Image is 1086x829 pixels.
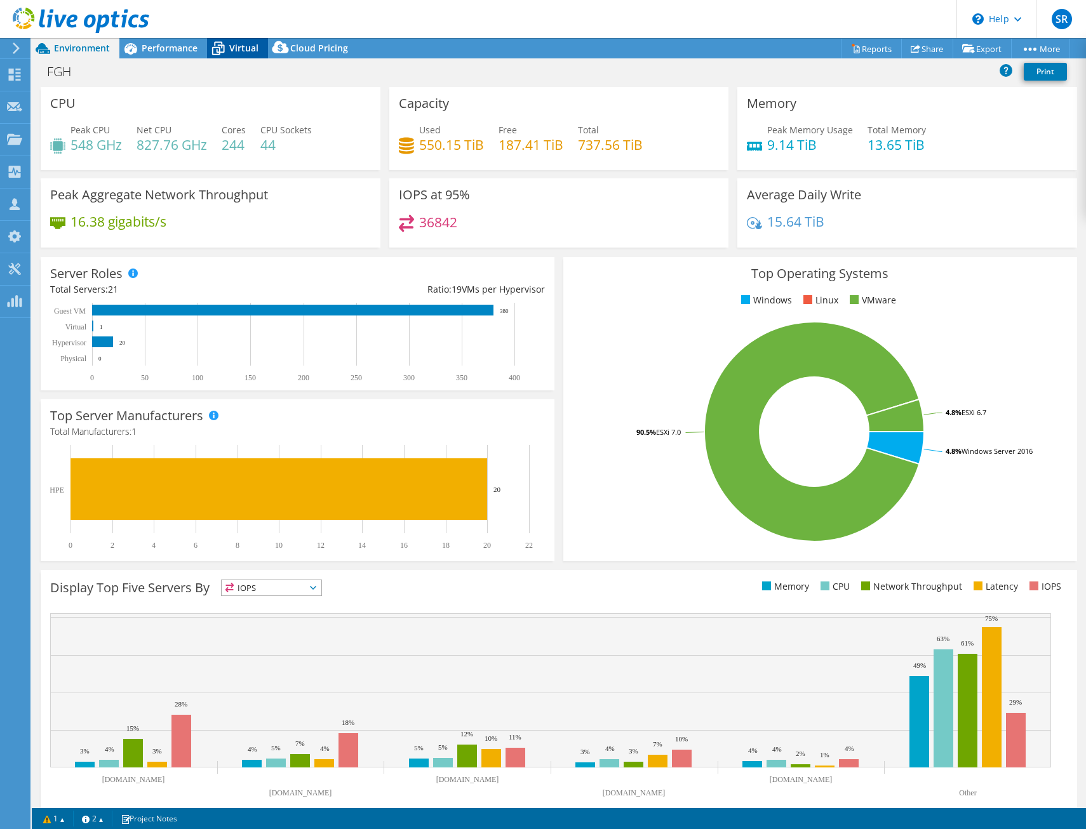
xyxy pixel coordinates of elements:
span: 1 [131,425,137,437]
text: Physical [60,354,86,363]
h4: 13.65 TiB [868,138,926,152]
span: 21 [108,283,118,295]
text: 5% [438,743,448,751]
a: More [1011,39,1070,58]
text: 61% [961,639,974,647]
h4: 827.76 GHz [137,138,207,152]
h4: 9.14 TiB [767,138,853,152]
h4: 244 [222,138,246,152]
text: 10 [275,541,283,550]
text: 4% [748,746,758,754]
text: 6 [194,541,198,550]
span: CPU Sockets [260,124,312,136]
h1: FGH [41,65,91,79]
text: 200 [298,373,309,382]
span: Free [499,124,517,136]
text: 29% [1009,698,1022,706]
li: IOPS [1026,580,1061,594]
h4: 550.15 TiB [419,138,484,152]
text: [DOMAIN_NAME] [102,775,165,784]
text: 2% [796,750,805,757]
div: Ratio: VMs per Hypervisor [297,282,544,296]
h4: Total Manufacturers: [50,425,545,439]
text: 4% [320,745,330,752]
text: 20 [119,340,126,346]
text: 7% [653,740,662,748]
text: [DOMAIN_NAME] [436,775,499,784]
h3: IOPS at 95% [399,188,470,202]
text: 28% [175,700,187,708]
h3: Memory [747,96,796,110]
tspan: 4.8% [946,408,962,417]
text: 4% [105,745,114,753]
text: 3% [580,748,590,755]
text: 18 [442,541,450,550]
tspan: ESXi 6.7 [962,408,986,417]
text: 4% [772,745,782,753]
a: Project Notes [112,811,186,826]
h4: 44 [260,138,312,152]
text: 8 [236,541,239,550]
span: Net CPU [137,124,171,136]
text: 3% [629,747,638,755]
span: Total Memory [868,124,926,136]
h4: 36842 [419,215,457,229]
text: Guest VM [54,307,86,315]
a: Export [953,39,1012,58]
h4: 16.38 gigabits/s [70,215,166,229]
text: 11% [509,733,521,741]
span: Performance [142,42,198,54]
text: 14 [358,541,366,550]
text: 0 [90,373,94,382]
text: 250 [351,373,362,382]
text: 5% [271,744,281,752]
text: 350 [456,373,467,382]
li: VMware [847,293,896,307]
svg: \n [972,13,984,25]
span: Peak Memory Usage [767,124,853,136]
text: 1 [100,324,103,330]
h4: 737.56 TiB [578,138,643,152]
text: [DOMAIN_NAME] [269,788,332,797]
text: 100 [192,373,203,382]
h3: CPU [50,96,76,110]
span: Peak CPU [70,124,110,136]
h4: 15.64 TiB [767,215,824,229]
h3: Server Roles [50,267,123,281]
a: Share [901,39,953,58]
text: 1% [820,751,829,759]
tspan: Windows Server 2016 [962,446,1033,456]
a: 2 [73,811,112,826]
li: Windows [738,293,792,307]
text: 50 [141,373,149,382]
text: 2 [111,541,114,550]
tspan: 4.8% [946,446,962,456]
text: Other [959,788,976,797]
li: Memory [759,580,809,594]
span: Used [419,124,441,136]
text: 20 [483,541,491,550]
text: Hypervisor [52,338,86,347]
text: 10% [675,735,688,743]
text: 3% [152,747,162,755]
h3: Top Server Manufacturers [50,409,203,423]
h4: 548 GHz [70,138,122,152]
span: IOPS [222,580,321,595]
text: 22 [525,541,533,550]
span: 19 [452,283,462,295]
text: HPE [50,486,64,494]
text: [DOMAIN_NAME] [603,788,666,797]
text: [DOMAIN_NAME] [770,775,833,784]
text: 380 [500,308,509,314]
tspan: ESXi 7.0 [656,427,681,437]
li: CPU [817,580,850,594]
a: Print [1024,63,1067,81]
text: 3% [80,747,90,755]
li: Latency [970,580,1018,594]
text: 400 [509,373,520,382]
text: 16 [400,541,408,550]
text: 49% [913,661,926,669]
text: 10% [485,734,497,742]
text: 0 [98,355,102,362]
text: 18% [342,719,354,726]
